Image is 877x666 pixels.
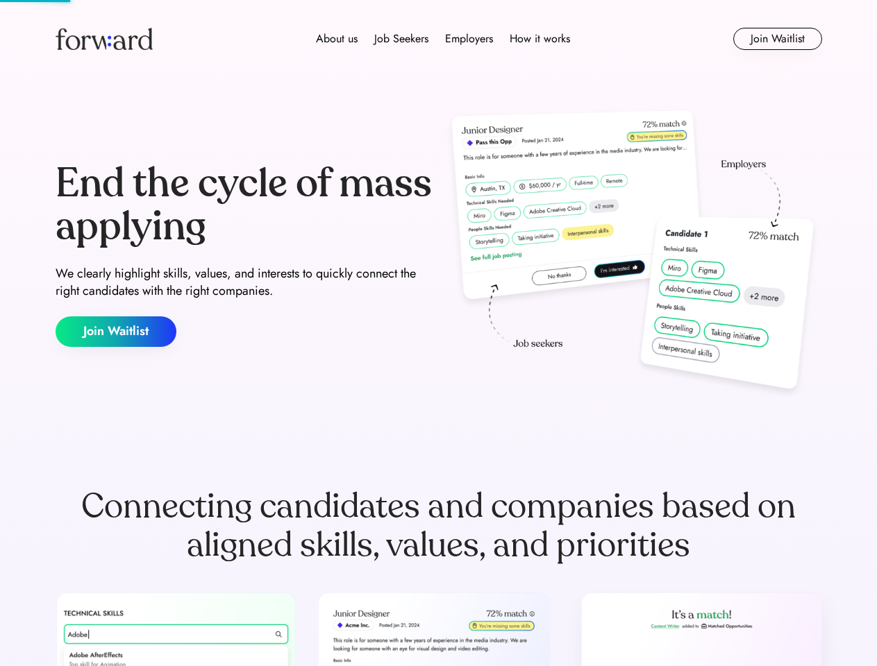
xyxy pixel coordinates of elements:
div: Employers [445,31,493,47]
div: About us [316,31,358,47]
button: Join Waitlist [733,28,822,50]
button: Join Waitlist [56,316,176,347]
div: How it works [510,31,570,47]
div: We clearly highlight skills, values, and interests to quickly connect the right candidates with t... [56,265,433,300]
div: Job Seekers [374,31,428,47]
div: Connecting candidates and companies based on aligned skills, values, and priorities [56,487,822,565]
div: End the cycle of mass applying [56,162,433,248]
img: Forward logo [56,28,153,50]
img: hero-image.png [444,105,822,404]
